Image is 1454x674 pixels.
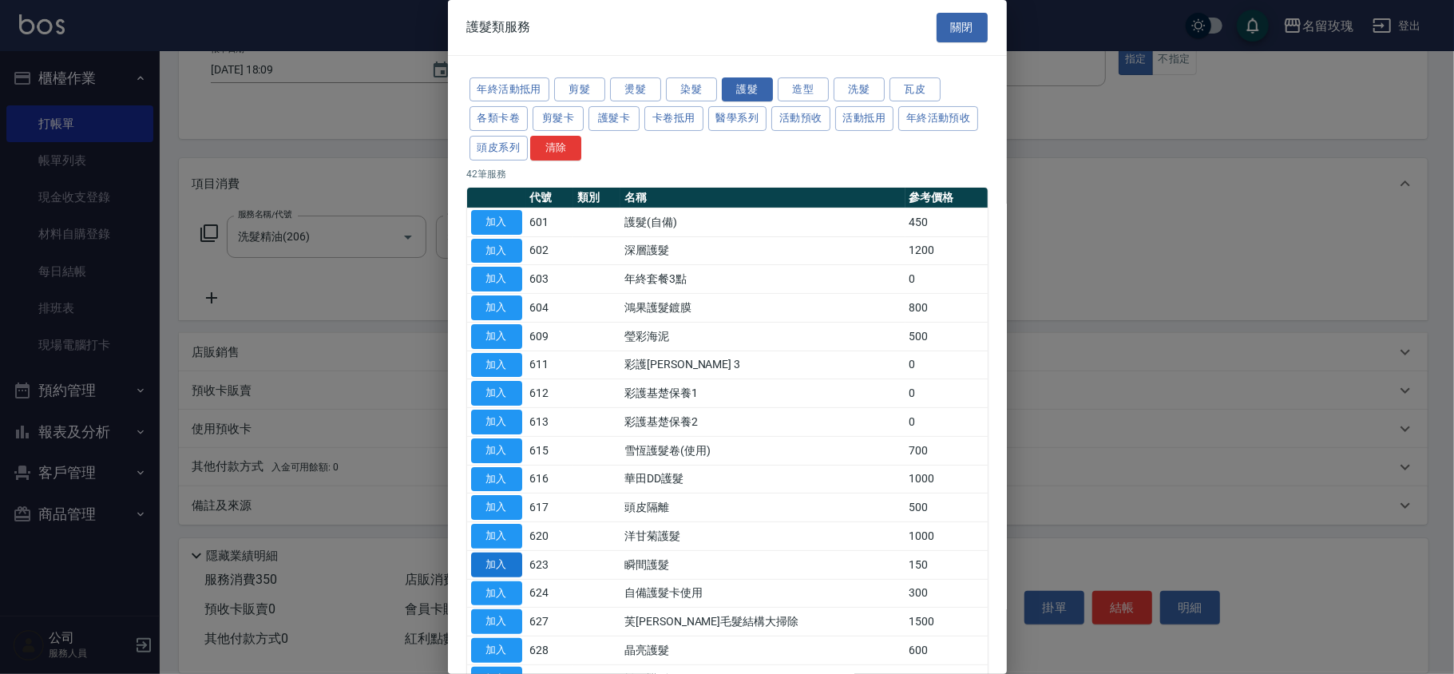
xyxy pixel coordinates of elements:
button: 加入 [471,638,522,663]
td: 616 [526,465,573,494]
td: 深層護髮 [620,236,905,265]
td: 609 [526,322,573,351]
td: 620 [526,522,573,551]
button: 加入 [471,609,522,634]
td: 615 [526,436,573,465]
button: 醫學系列 [708,106,767,131]
td: 500 [905,322,988,351]
td: 0 [905,379,988,408]
td: 613 [526,408,573,437]
td: 0 [905,408,988,437]
td: 627 [526,608,573,636]
td: 0 [905,351,988,379]
td: 602 [526,236,573,265]
button: 加入 [471,210,522,235]
td: 芙[PERSON_NAME]毛髮結構大掃除 [620,608,905,636]
td: 604 [526,294,573,323]
td: 彩護基楚保養1 [620,379,905,408]
button: 加入 [471,267,522,291]
td: 500 [905,494,988,522]
td: 623 [526,550,573,579]
button: 護髮 [722,77,773,102]
td: 晶亮護髮 [620,636,905,665]
td: 彩護[PERSON_NAME] 3 [620,351,905,379]
button: 關閉 [937,13,988,42]
button: 造型 [778,77,829,102]
td: 603 [526,265,573,294]
td: 300 [905,579,988,608]
th: 名稱 [620,188,905,208]
p: 42 筆服務 [467,167,988,181]
button: 頭皮系列 [469,136,529,161]
td: 612 [526,379,573,408]
button: 加入 [471,353,522,378]
td: 雪恆護髮卷(使用) [620,436,905,465]
span: 護髮類服務 [467,19,531,35]
th: 類別 [573,188,620,208]
button: 加入 [471,324,522,349]
button: 加入 [471,495,522,520]
td: 華田DD護髮 [620,465,905,494]
td: 800 [905,294,988,323]
td: 600 [905,636,988,665]
td: 617 [526,494,573,522]
button: 年終活動預收 [898,106,978,131]
td: 年終套餐3點 [620,265,905,294]
button: 加入 [471,239,522,264]
button: 加入 [471,524,522,549]
button: 年終活動抵用 [469,77,549,102]
td: 頭皮隔離 [620,494,905,522]
td: 自備護髮卡使用 [620,579,905,608]
th: 代號 [526,188,573,208]
button: 卡卷抵用 [644,106,703,131]
button: 剪髮卡 [533,106,584,131]
button: 加入 [471,467,522,492]
button: 洗髮 [834,77,885,102]
button: 燙髮 [610,77,661,102]
td: 1500 [905,608,988,636]
button: 瓦皮 [889,77,941,102]
button: 加入 [471,438,522,463]
button: 加入 [471,553,522,577]
td: 1200 [905,236,988,265]
button: 活動預收 [771,106,830,131]
button: 加入 [471,381,522,406]
td: 護髮(自備) [620,208,905,236]
button: 護髮卡 [588,106,640,131]
td: 628 [526,636,573,665]
button: 活動抵用 [835,106,894,131]
td: 150 [905,550,988,579]
td: 瞬間護髮 [620,550,905,579]
button: 加入 [471,295,522,320]
button: 清除 [530,136,581,161]
td: 洋甘菊護髮 [620,522,905,551]
td: 624 [526,579,573,608]
td: 450 [905,208,988,236]
button: 染髮 [666,77,717,102]
td: 瑩彩海泥 [620,322,905,351]
button: 加入 [471,581,522,606]
th: 參考價格 [905,188,988,208]
td: 611 [526,351,573,379]
td: 700 [905,436,988,465]
td: 1000 [905,465,988,494]
td: 601 [526,208,573,236]
button: 加入 [471,410,522,434]
td: 鴻果護髮鍍膜 [620,294,905,323]
td: 0 [905,265,988,294]
td: 1000 [905,522,988,551]
td: 彩護基楚保養2 [620,408,905,437]
button: 各類卡卷 [469,106,529,131]
button: 剪髮 [554,77,605,102]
